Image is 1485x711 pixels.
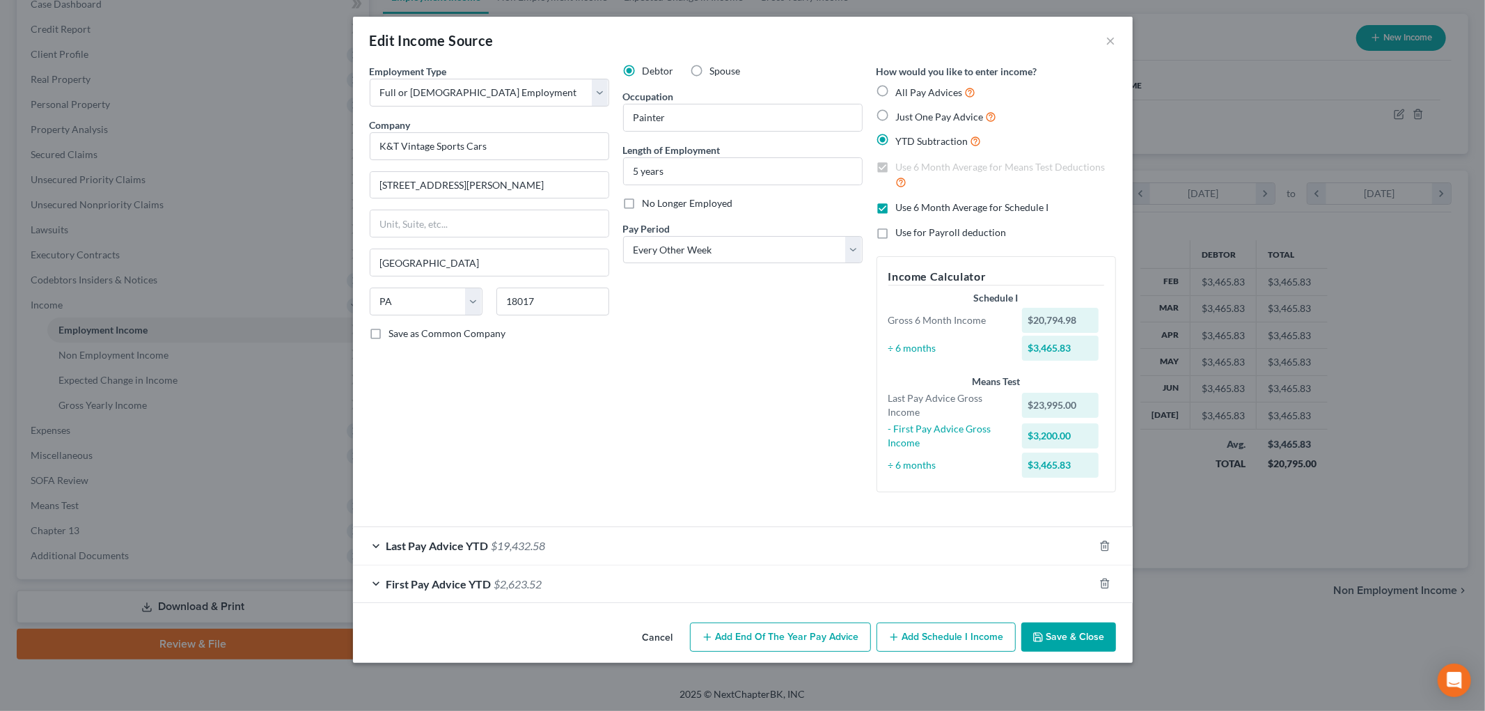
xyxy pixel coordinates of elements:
[623,89,674,104] label: Occupation
[623,143,721,157] label: Length of Employment
[624,158,862,185] input: ex: 2 years
[888,291,1104,305] div: Schedule I
[1106,32,1116,49] button: ×
[896,111,984,123] span: Just One Pay Advice
[877,64,1037,79] label: How would you like to enter income?
[370,172,608,198] input: Enter address...
[494,577,542,591] span: $2,623.52
[386,539,489,552] span: Last Pay Advice YTD
[370,65,447,77] span: Employment Type
[496,288,609,315] input: Enter zip...
[881,313,1016,327] div: Gross 6 Month Income
[881,422,1016,450] div: - First Pay Advice Gross Income
[624,104,862,131] input: --
[370,132,609,160] input: Search company by name...
[888,375,1104,389] div: Means Test
[888,268,1104,286] h5: Income Calculator
[896,135,968,147] span: YTD Subtraction
[896,161,1106,173] span: Use 6 Month Average for Means Test Deductions
[643,197,733,209] span: No Longer Employed
[389,327,506,339] span: Save as Common Company
[623,223,670,235] span: Pay Period
[1438,664,1471,697] div: Open Intercom Messenger
[690,623,871,652] button: Add End of the Year Pay Advice
[370,210,608,237] input: Unit, Suite, etc...
[370,31,494,50] div: Edit Income Source
[1022,393,1099,418] div: $23,995.00
[1022,453,1099,478] div: $3,465.83
[370,119,411,131] span: Company
[1022,423,1099,448] div: $3,200.00
[877,623,1016,652] button: Add Schedule I Income
[881,341,1016,355] div: ÷ 6 months
[896,226,1007,238] span: Use for Payroll deduction
[881,391,1016,419] div: Last Pay Advice Gross Income
[881,458,1016,472] div: ÷ 6 months
[492,539,546,552] span: $19,432.58
[896,201,1049,213] span: Use 6 Month Average for Schedule I
[1022,308,1099,333] div: $20,794.98
[643,65,674,77] span: Debtor
[386,577,492,591] span: First Pay Advice YTD
[1022,336,1099,361] div: $3,465.83
[1021,623,1116,652] button: Save & Close
[710,65,741,77] span: Spouse
[631,624,684,652] button: Cancel
[370,249,608,276] input: Enter city...
[896,86,963,98] span: All Pay Advices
